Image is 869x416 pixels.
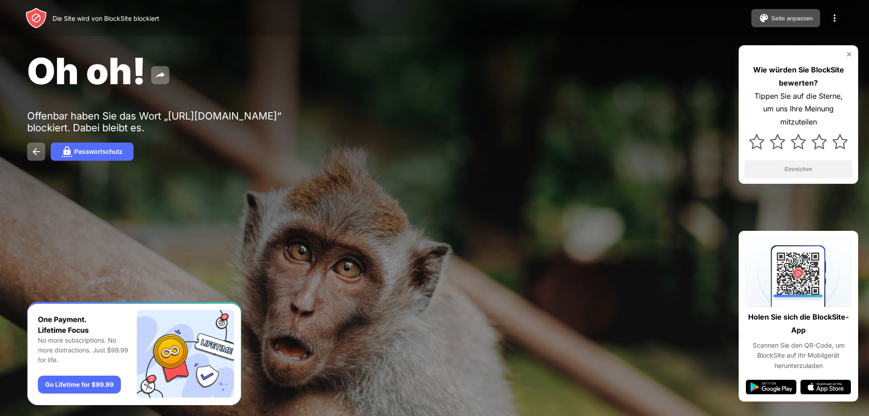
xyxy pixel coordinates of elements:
[51,143,134,161] button: Passwortschutz
[812,134,827,149] img: star.svg
[27,302,241,406] iframe: Banner
[845,51,853,58] img: rate-us-close.svg
[753,341,845,369] font: Scannen Sie den QR-Code, um BlockSite auf Ihr Mobilgerät herunterzuladen
[746,380,797,394] img: google-play.svg
[748,312,849,335] font: Holen Sie sich die BlockSite-App
[155,70,166,81] img: share.svg
[751,9,820,27] button: Seite anpassen
[770,134,785,149] img: star.svg
[74,148,123,155] font: Passwortschutz
[53,14,159,22] font: Die Site wird von BlockSite blockiert
[31,146,42,157] img: back.svg
[832,134,848,149] img: star.svg
[25,7,47,29] img: header-logo.svg
[791,134,806,149] img: star.svg
[754,91,843,127] font: Tippen Sie auf die Sterne, um uns Ihre Meinung mitzuteilen
[753,65,844,87] font: Wie würden Sie BlockSite bewerten?
[746,238,851,307] img: qrcode.svg
[27,110,282,134] font: Offenbar haben Sie das Wort „[URL][DOMAIN_NAME]“ blockiert. Dabei bleibt es.
[749,134,764,149] img: star.svg
[800,380,851,394] img: app-store.svg
[771,15,813,22] font: Seite anpassen
[759,13,769,24] img: pallet.svg
[62,146,72,157] img: password.svg
[829,13,840,24] img: menu-icon.svg
[784,166,812,172] font: Einreichen
[27,49,146,93] font: Oh oh!
[744,160,853,178] button: Einreichen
